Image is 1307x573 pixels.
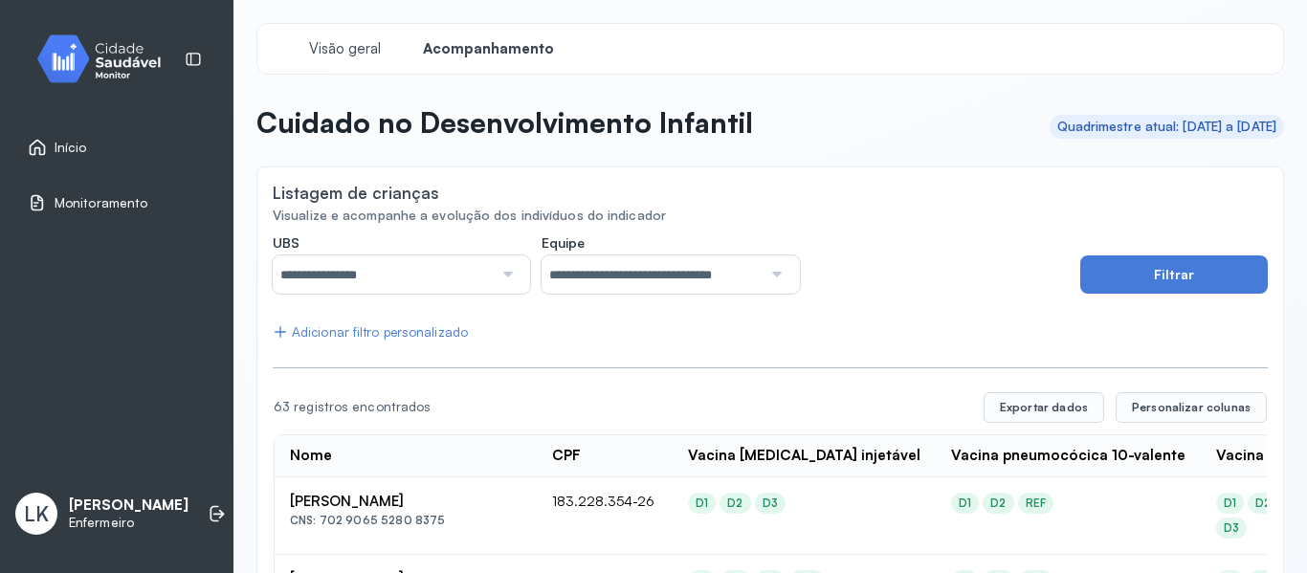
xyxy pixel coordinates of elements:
button: Exportar dados [984,392,1104,423]
div: D1 [1224,496,1236,510]
span: UBS [273,234,299,252]
div: Vacina pneumocócica 10-valente [951,447,1185,465]
div: D2 [1255,496,1271,510]
span: LK [24,501,49,526]
div: D2 [727,496,742,510]
div: D2 [990,496,1006,510]
span: Monitoramento [55,195,147,211]
div: [PERSON_NAME] [290,493,521,511]
div: D1 [696,496,708,510]
div: Vacina [MEDICAL_DATA] injetável [688,447,920,465]
span: Visão geral [309,40,381,58]
div: D3 [1224,521,1239,535]
div: CPF [552,447,581,465]
td: 183.228.354-26 [537,477,673,556]
div: Quadrimestre atual: [DATE] a [DATE] [1057,119,1277,135]
p: Cuidado no Desenvolvimento Infantil [256,105,753,140]
div: Adicionar filtro personalizado [273,324,468,341]
a: Monitoramento [28,193,206,212]
span: Início [55,140,87,156]
img: monitor.svg [20,31,192,87]
button: Personalizar colunas [1116,392,1267,423]
div: D3 [763,496,778,510]
span: Acompanhamento [423,40,554,58]
div: Visualize e acompanhe a evolução dos indivíduos do indicador [273,208,1268,224]
p: Enfermeiro [69,515,188,531]
a: Início [28,138,206,157]
div: Nome [290,447,332,465]
div: CNS: 702 9065 5280 8375 [290,514,521,527]
span: Personalizar colunas [1132,400,1251,415]
div: Listagem de crianças [273,183,439,203]
div: D1 [959,496,971,510]
button: Filtrar [1080,255,1268,294]
span: Equipe [542,234,585,252]
div: REF [1026,496,1046,510]
div: 63 registros encontrados [274,399,968,415]
p: [PERSON_NAME] [69,496,188,515]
